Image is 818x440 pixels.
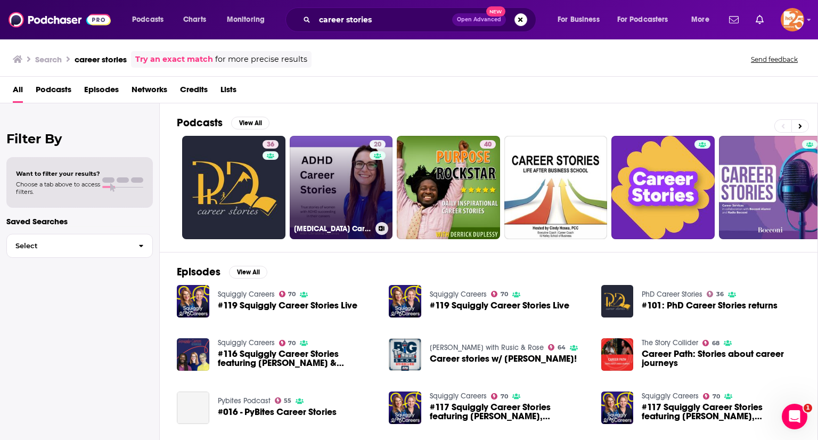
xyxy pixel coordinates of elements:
[389,285,421,317] img: #119 Squiggly Career Stories Live
[218,338,275,347] a: Squiggly Careers
[9,10,111,30] img: Podchaser - Follow, Share and Rate Podcasts
[16,170,100,177] span: Want to filter your results?
[6,216,153,226] p: Saved Searches
[430,354,577,363] a: Career stories w/ Lanny McDonald!
[263,140,279,149] a: 36
[725,11,743,29] a: Show notifications dropdown
[177,116,269,129] a: PodcastsView All
[691,12,709,27] span: More
[177,265,220,279] h2: Episodes
[294,224,371,233] h3: [MEDICAL_DATA] Career Stories
[484,140,492,150] span: 40
[430,301,569,310] a: #119 Squiggly Career Stories Live
[548,344,566,351] a: 64
[558,12,600,27] span: For Business
[642,301,778,310] a: #101: PhD Career Stories returns
[370,140,386,149] a: 20
[183,12,206,27] span: Charts
[267,140,274,150] span: 36
[642,349,800,368] a: Career Path: Stories about career journeys
[218,290,275,299] a: Squiggly Careers
[288,341,296,346] span: 70
[389,392,421,424] img: #117 Squiggly Career Stories featuring Viv Groskop, Roland Harwood and Roma Agrawal
[75,54,127,64] h3: career stories
[6,234,153,258] button: Select
[601,392,634,424] img: #117 Squiggly Career Stories featuring Viv Groskop, Roland Harwood and Roma Agrawal
[642,392,699,401] a: Squiggly Careers
[430,343,544,352] a: Big Show with Rusic & Rose
[315,11,452,28] input: Search podcasts, credits, & more...
[486,6,505,17] span: New
[703,393,720,400] a: 70
[35,54,62,64] h3: Search
[218,349,377,368] span: #116 Squiggly Career Stories featuring [PERSON_NAME] & [PERSON_NAME]
[389,338,421,371] img: Career stories w/ Lanny McDonald!
[288,292,296,297] span: 70
[457,17,501,22] span: Open Advanced
[781,8,804,31] button: Show profile menu
[642,403,800,421] span: #117 Squiggly Career Stories featuring [PERSON_NAME], [PERSON_NAME] and [PERSON_NAME]
[480,140,496,149] a: 40
[36,81,71,103] a: Podcasts
[501,394,508,399] span: 70
[601,285,634,317] img: #101: PhD Career Stories returns
[180,81,208,103] a: Credits
[702,340,719,346] a: 68
[374,140,381,150] span: 20
[748,55,801,64] button: Send feedback
[177,285,209,317] img: #119 Squiggly Career Stories Live
[781,8,804,31] img: User Profile
[558,345,566,350] span: 64
[430,403,588,421] span: #117 Squiggly Career Stories featuring [PERSON_NAME], [PERSON_NAME] and [PERSON_NAME]
[220,81,236,103] a: Lists
[7,242,130,249] span: Select
[177,265,267,279] a: EpisodesView All
[751,11,768,29] a: Show notifications dropdown
[642,338,698,347] a: The Story Collider
[707,291,724,297] a: 36
[218,396,271,405] a: Pybites Podcast
[177,116,223,129] h2: Podcasts
[182,136,285,239] a: 36
[684,11,723,28] button: open menu
[132,81,167,103] a: Networks
[716,292,724,297] span: 36
[601,338,634,371] img: Career Path: Stories about career journeys
[84,81,119,103] a: Episodes
[452,13,506,26] button: Open AdvancedNew
[275,397,292,404] a: 55
[13,81,23,103] a: All
[219,11,279,28] button: open menu
[16,181,100,195] span: Choose a tab above to access filters.
[218,408,337,417] a: #016 - PyBites Career Stories
[491,291,508,297] a: 70
[610,11,684,28] button: open menu
[642,290,702,299] a: PhD Career Stories
[712,341,719,346] span: 68
[550,11,613,28] button: open menu
[279,340,296,346] a: 70
[430,392,487,401] a: Squiggly Careers
[290,136,393,239] a: 20[MEDICAL_DATA] Career Stories
[231,117,269,129] button: View All
[430,354,577,363] span: Career stories w/ [PERSON_NAME]!
[177,392,209,424] a: #016 - PyBites Career Stories
[296,7,546,32] div: Search podcasts, credits, & more...
[430,290,487,299] a: Squiggly Careers
[177,338,209,371] img: #116 Squiggly Career Stories featuring Emma Gannon & Levi Roots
